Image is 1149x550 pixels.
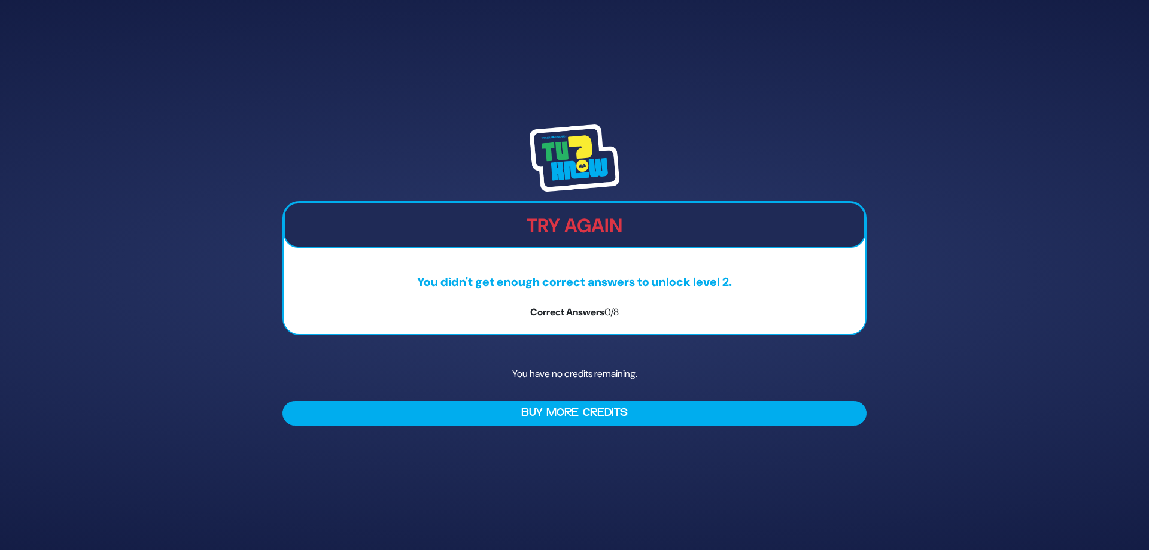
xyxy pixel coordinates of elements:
span: 0/8 [604,306,619,318]
button: Buy More Credits [282,401,867,426]
img: Tournament Logo [530,124,619,192]
h2: Try Again [285,214,864,237]
p: Correct Answers [284,305,865,320]
p: You didn't get enough correct answers to unlock level 2. [284,273,865,291]
p: You have no credits remaining. [282,357,867,391]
